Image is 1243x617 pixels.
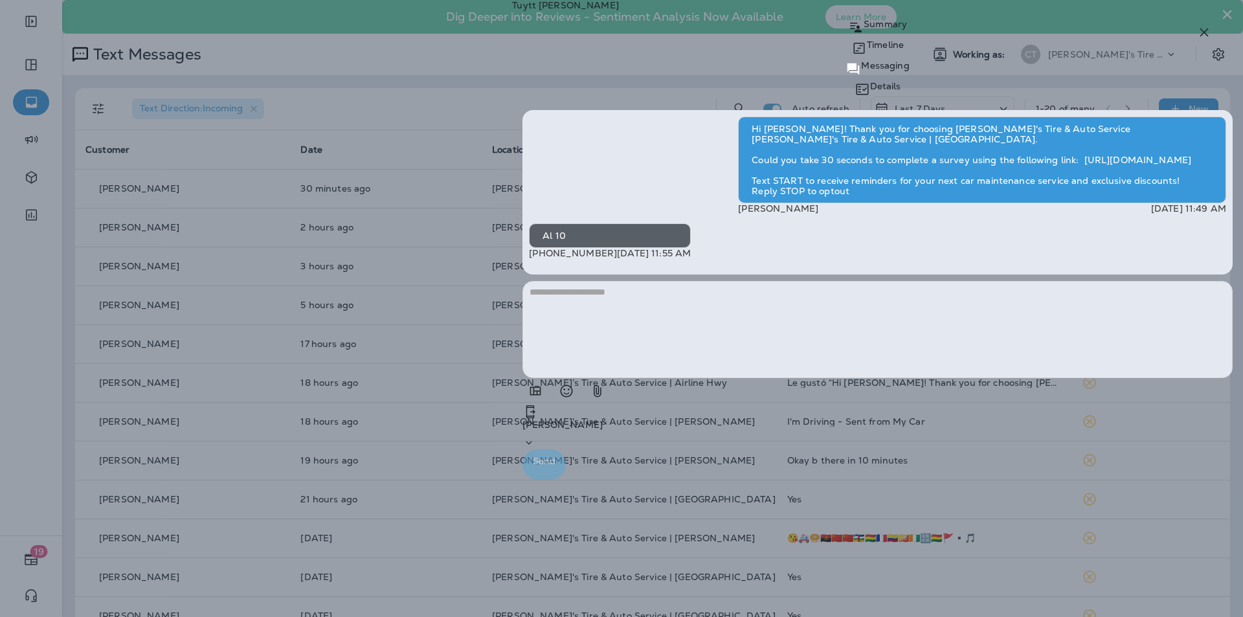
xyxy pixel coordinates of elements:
[864,19,907,29] p: Summary
[617,248,691,258] p: [DATE] 11:55 AM
[554,378,579,404] button: Select an emoji
[870,81,901,91] p: Details
[522,404,1233,449] div: +1 (985) 509-9630
[529,248,617,258] p: [PHONE_NUMBER]
[861,60,909,71] p: Messaging
[1151,203,1226,214] p: [DATE] 11:49 AM
[738,117,1226,203] div: Hi [PERSON_NAME]! Thank you for choosing [PERSON_NAME]'s Tire & Auto Service [PERSON_NAME]'s Tire...
[522,420,1233,430] p: [PERSON_NAME]
[529,223,691,248] div: Al 10
[738,203,818,214] p: [PERSON_NAME]
[867,39,904,50] p: Timeline
[522,378,548,404] button: Add in a premade template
